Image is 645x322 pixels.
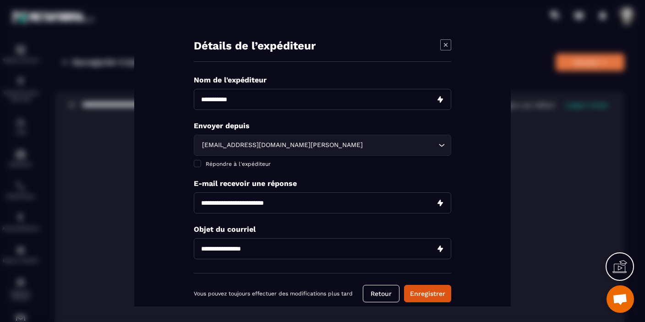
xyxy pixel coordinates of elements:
[194,290,353,296] p: Vous pouvez toujours effectuer des modifications plus tard
[194,121,451,130] p: Envoyer depuis
[194,134,451,155] div: Search for option
[194,39,316,52] h4: Détails de l’expéditeur
[607,285,634,313] div: Ouvrir le chat
[194,224,451,233] p: Objet du courriel
[194,179,451,187] p: E-mail recevoir une réponse
[363,284,399,302] button: Retour
[200,140,365,150] span: [EMAIL_ADDRESS][DOMAIN_NAME][PERSON_NAME]
[365,140,436,150] input: Search for option
[206,160,271,167] span: Répondre à l'expéditeur
[194,75,451,84] p: Nom de l'expéditeur
[404,284,451,302] button: Enregistrer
